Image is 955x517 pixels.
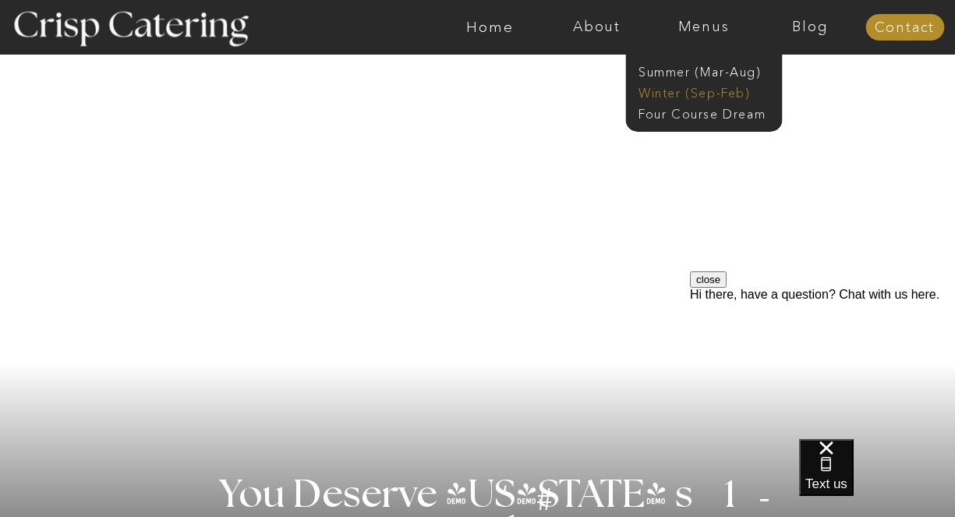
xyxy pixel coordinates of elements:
[638,105,778,120] a: Four Course Dream
[757,19,864,35] a: Blog
[650,19,757,35] a: Menus
[799,439,955,517] iframe: podium webchat widget bubble
[543,19,650,35] a: About
[437,19,543,35] a: Home
[638,63,778,78] a: Summer (Mar-Aug)
[638,84,766,99] a: Winter (Sep-Feb)
[690,271,955,459] iframe: podium webchat widget prompt
[473,476,537,515] h3: '
[865,20,944,36] a: Contact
